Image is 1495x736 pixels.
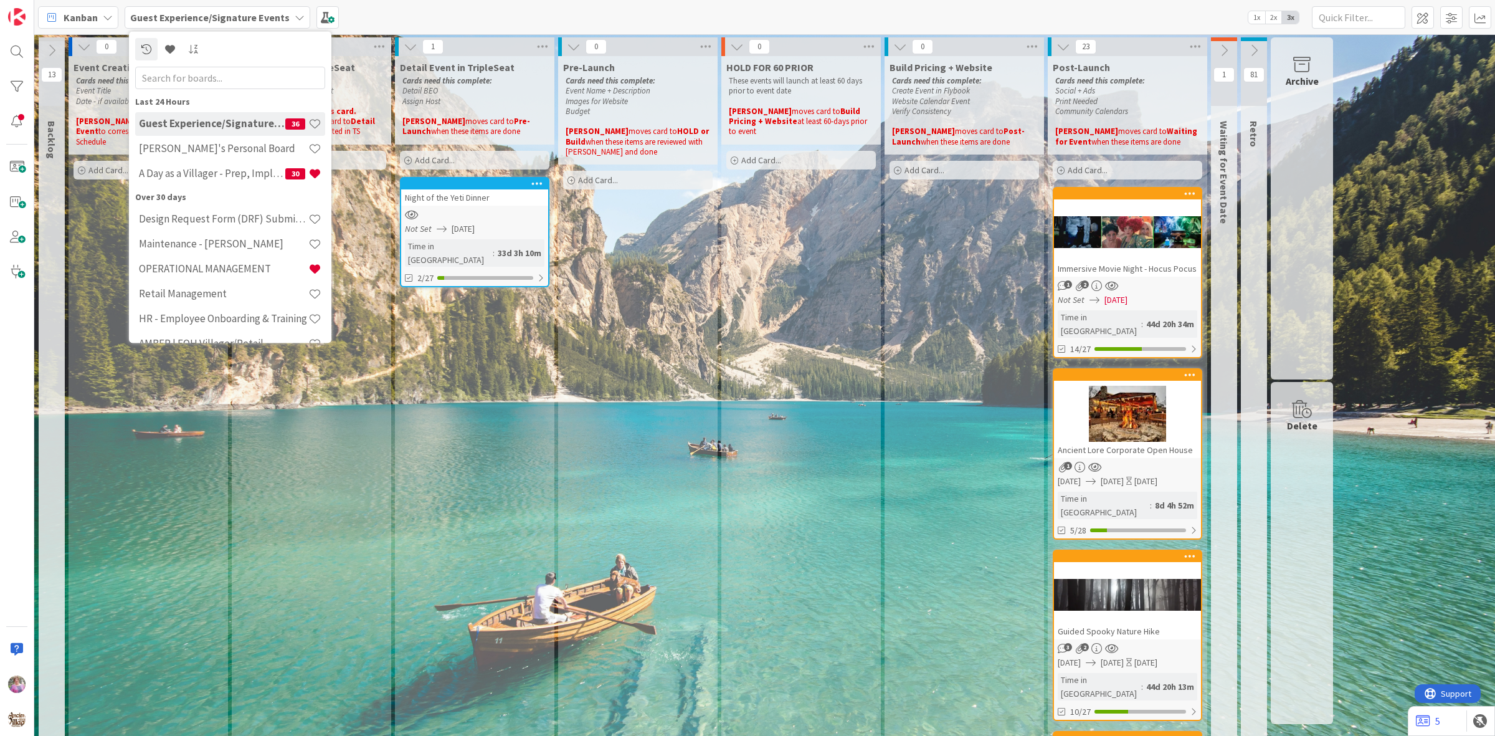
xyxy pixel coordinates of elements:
input: Search for boards... [135,66,325,88]
div: 44d 20h 34m [1143,317,1197,331]
h4: Design Request Form (DRF) Submittals [139,213,308,225]
h4: OPERATIONAL MANAGEMENT [139,262,308,275]
span: HOLD FOR 60 PRIOR [726,61,814,74]
i: Not Set [405,223,432,234]
span: to correspond with Master Launch Schedule [76,126,215,146]
div: Over 30 days [135,190,325,203]
div: Time in [GEOGRAPHIC_DATA] [405,239,493,267]
div: 8d 4h 52m [1152,499,1197,512]
div: Night of the Yeti Dinner [401,178,548,206]
span: 0 [912,39,933,54]
span: [DATE] [1101,475,1124,488]
span: 30 [285,168,305,179]
strong: HOLD or Build [566,126,711,146]
em: Detail BEO [402,85,438,96]
span: 2/27 [417,272,434,285]
span: moves card to [792,106,840,117]
a: 5 [1416,714,1440,729]
span: 1 [1064,280,1072,289]
span: Add Card... [904,165,944,176]
span: 3x [1282,11,1299,24]
span: moves card to [1118,126,1167,136]
span: Backlog [45,121,58,159]
span: Waiting for Event Date [1218,121,1230,224]
em: Cards need this complete: [892,75,982,86]
span: 14/27 [1070,343,1091,356]
em: Event Name + Description [566,85,650,96]
h4: Maintenance - [PERSON_NAME] [139,237,308,250]
h4: A Day as a Villager - Prep, Implement and Execute [139,167,285,179]
h4: [PERSON_NAME]'s Personal Board [139,142,308,155]
img: Visit kanbanzone.com [8,8,26,26]
div: [DATE] [1134,475,1157,488]
div: [DATE] [1134,656,1157,669]
b: Guest Experience/Signature Events [130,11,290,24]
span: when these items are reviewed with [PERSON_NAME] and done [566,136,705,157]
span: [DATE] [1058,475,1081,488]
span: 10/27 [1070,705,1091,719]
span: 36 [285,118,305,129]
em: Budget [566,106,590,117]
em: Date - if available, 1st of month if not [76,96,199,107]
em: Event Title [76,85,111,96]
span: Add Card... [741,155,781,166]
span: Pre-Launch [563,61,615,74]
div: 44d 20h 13m [1143,680,1197,694]
div: Ancient Lore Corporate Open House [1054,442,1201,458]
span: when these items are done [921,136,1010,147]
span: 1 [1213,67,1235,82]
span: 81 [1243,67,1265,82]
span: Build Pricing + Website [890,61,992,74]
span: 1x [1248,11,1265,24]
div: Ancient Lore Corporate Open House [1054,370,1201,458]
span: 2x [1265,11,1282,24]
em: Cards need this complete: [566,75,655,86]
span: [DATE] [1058,656,1081,669]
span: when these items are done [1091,136,1180,147]
strong: Waiting for Event [1055,126,1199,146]
span: Add Card... [415,155,455,166]
strong: Create Event [76,116,216,136]
strong: [PERSON_NAME] [76,116,139,127]
span: 2 [1081,280,1089,289]
div: Guided Spooky Nature Hike [1054,623,1201,639]
span: 23 [1075,39,1096,54]
span: Add Card... [1068,165,1108,176]
div: Delete [1287,418,1317,433]
span: Add Card... [578,174,618,186]
strong: [PERSON_NAME] [402,116,465,127]
span: Event Creation Review -Exec Team [74,61,223,74]
input: Quick Filter... [1312,6,1405,29]
span: : [1141,680,1143,694]
span: : [1141,317,1143,331]
em: Assign Host [402,96,440,107]
div: 33d 3h 10m [495,246,544,260]
span: : [493,246,495,260]
p: These events will launch at least 60 days prior to event date [729,76,873,97]
span: 3 [1064,643,1072,651]
strong: Post-Launch [892,126,1025,146]
span: moves card to [629,126,677,136]
div: Archive [1286,74,1319,88]
span: [DATE] [1101,656,1124,669]
span: 0 [749,39,770,54]
span: Post-Launch [1053,61,1110,74]
div: Immersive Movie Night - Hocus Pocus [1054,260,1201,277]
h4: Guest Experience/Signature Events [139,117,285,130]
em: Cards need this complete: [76,75,166,86]
em: Cards need this complete: [1055,75,1145,86]
em: Print Needed [1055,96,1098,107]
h4: AMBER | FOH Villager/Retail [139,337,308,350]
em: Community Calendars [1055,106,1128,117]
h4: Retail Management [139,287,308,300]
div: Night of the Yeti Dinner [401,189,548,206]
strong: Pre-Launch [402,116,530,136]
span: Add Card... [88,165,128,176]
div: Time in [GEOGRAPHIC_DATA] [1058,673,1141,700]
em: Create Event in Flybook [892,85,970,96]
span: 0 [96,39,117,54]
strong: [PERSON_NAME] [1055,126,1118,136]
div: Guided Spooky Nature Hike [1054,551,1201,639]
span: at least 60-days prior to event [729,116,869,136]
span: when these items are done [431,126,520,136]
